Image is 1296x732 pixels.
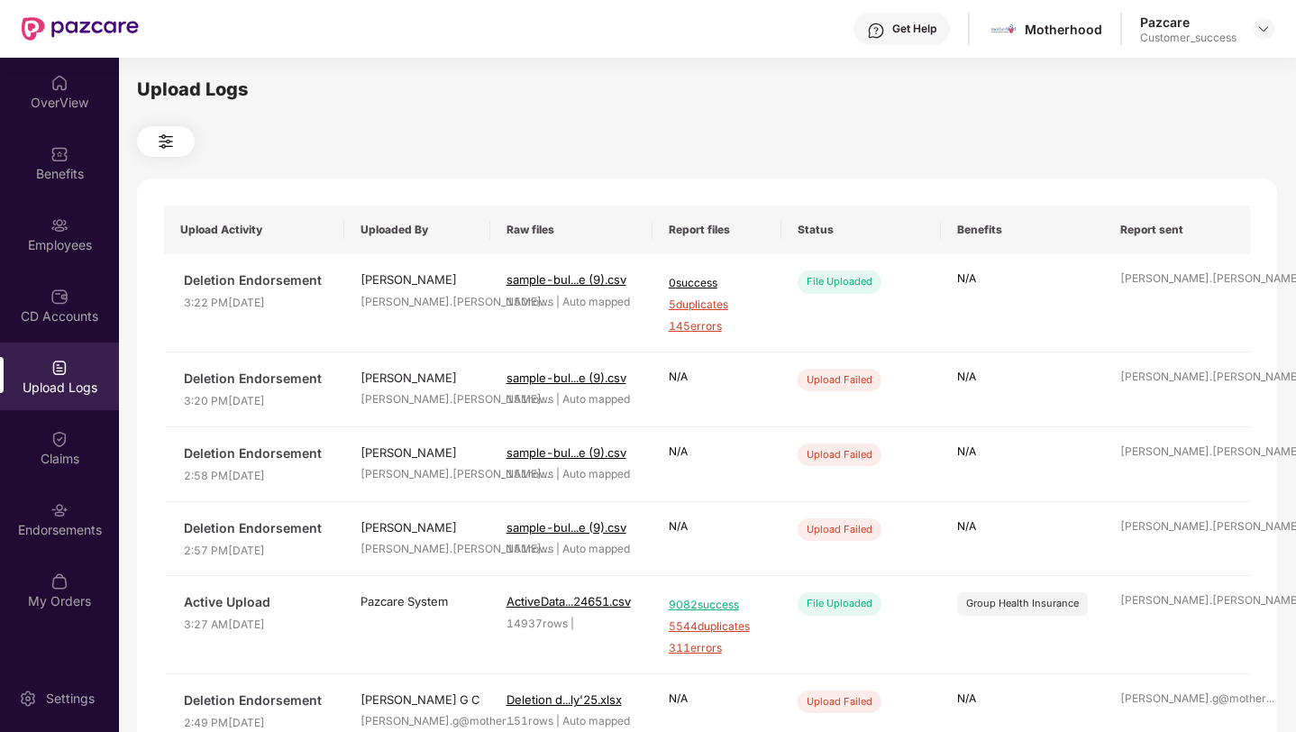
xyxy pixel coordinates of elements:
p: N/A [669,518,765,535]
span: 2:58 PM[DATE] [184,468,328,485]
span: Auto mapped [562,714,630,727]
span: Auto mapped [562,295,630,308]
div: Upload Failed [798,444,881,466]
img: svg+xml;base64,PHN2ZyBpZD0iQ0RfQWNjb3VudHMiIGRhdGEtbmFtZT0iQ0QgQWNjb3VudHMiIHhtbG5zPSJodHRwOi8vd3... [50,288,68,306]
div: Motherhood [1025,21,1102,38]
p: N/A [669,444,765,461]
div: [PERSON_NAME] [361,369,474,387]
span: Auto mapped [562,542,630,555]
div: Upload Failed [798,369,881,391]
span: 150 rows [507,295,553,308]
span: 3:20 PM[DATE] [184,393,328,410]
img: svg+xml;base64,PHN2ZyBpZD0iSG9tZSIgeG1sbnM9Imh0dHA6Ly93d3cudzMub3JnLzIwMDAvc3ZnIiB3aWR0aD0iMjAiIG... [50,74,68,92]
span: sample-bul...e (9).csv [507,371,626,385]
div: File Uploaded [798,592,881,615]
span: Deletion d...ly'25.xlsx [507,692,622,707]
span: 3:27 AM[DATE] [184,617,328,634]
span: Auto mapped [562,467,630,480]
div: Pazcare [1140,14,1237,31]
span: Deletion Endorsement [184,270,328,290]
span: 5 duplicates [669,297,765,314]
div: Upload Failed [798,691,881,713]
img: motherhood%20_%20logo.png [990,16,1017,42]
span: | [570,617,574,630]
p: N/A [957,270,1088,288]
div: [PERSON_NAME].[PERSON_NAME] [361,294,474,311]
th: Raw files [490,206,653,254]
span: sample-bul...e (9).csv [507,445,626,460]
span: 151 rows [507,542,553,555]
span: 0 success [669,275,765,292]
div: Get Help [892,22,936,36]
th: Uploaded By [344,206,490,254]
span: ActiveData...24651.csv [507,594,631,608]
div: [PERSON_NAME].[PERSON_NAME] [1120,518,1234,535]
p: N/A [957,369,1088,386]
img: svg+xml;base64,PHN2ZyB4bWxucz0iaHR0cDovL3d3dy53My5vcmcvMjAwMC9zdmciIHdpZHRoPSIyNCIgaGVpZ2h0PSIyNC... [155,131,177,152]
span: Auto mapped [562,392,630,406]
div: Group Health Insurance [966,596,1079,611]
img: svg+xml;base64,PHN2ZyBpZD0iQmVuZWZpdHMiIHhtbG5zPSJodHRwOi8vd3d3LnczLm9yZy8yMDAwL3N2ZyIgd2lkdGg9Ij... [50,145,68,163]
span: sample-bul...e (9).csv [507,272,626,287]
span: 9082 success [669,597,765,614]
span: 3:22 PM[DATE] [184,295,328,312]
span: 151 rows [507,467,553,480]
img: svg+xml;base64,PHN2ZyBpZD0iRW5kb3JzZW1lbnRzIiB4bWxucz0iaHR0cDovL3d3dy53My5vcmcvMjAwMC9zdmciIHdpZH... [50,501,68,519]
img: svg+xml;base64,PHN2ZyBpZD0iRW1wbG95ZWVzIiB4bWxucz0iaHR0cDovL3d3dy53My5vcmcvMjAwMC9zdmciIHdpZHRoPS... [50,216,68,234]
p: N/A [957,691,1088,708]
div: Upload Logs [137,76,1277,104]
div: [PERSON_NAME].[PERSON_NAME] [1120,270,1234,288]
th: Report sent [1104,206,1250,254]
span: | [556,295,560,308]
span: 151 rows [507,392,553,406]
p: N/A [669,369,765,386]
img: New Pazcare Logo [22,17,139,41]
div: Pazcare System [361,592,474,610]
div: [PERSON_NAME] [361,444,474,462]
div: [PERSON_NAME] G C [361,691,474,709]
img: svg+xml;base64,PHN2ZyBpZD0iSGVscC0zMngzMiIgeG1sbnM9Imh0dHA6Ly93d3cudzMub3JnLzIwMDAvc3ZnIiB3aWR0aD... [867,22,885,40]
span: Deletion Endorsement [184,518,328,538]
img: svg+xml;base64,PHN2ZyBpZD0iU2V0dGluZy0yMHgyMCIgeG1sbnM9Imh0dHA6Ly93d3cudzMub3JnLzIwMDAvc3ZnIiB3aW... [19,690,37,708]
div: [PERSON_NAME].g@mother [1120,691,1234,708]
span: 151 rows [507,714,553,727]
img: svg+xml;base64,PHN2ZyBpZD0iRHJvcGRvd24tMzJ4MzIiIHhtbG5zPSJodHRwOi8vd3d3LnczLm9yZy8yMDAwL3N2ZyIgd2... [1256,22,1271,36]
span: ... [1266,691,1274,705]
div: [PERSON_NAME].g@mother [361,713,474,730]
div: [PERSON_NAME].[PERSON_NAME] [1120,369,1234,386]
span: 145 errors [669,318,765,335]
span: 311 errors [669,640,765,657]
span: | [556,392,560,406]
th: Status [781,206,941,254]
span: | [556,714,560,727]
p: N/A [957,518,1088,535]
p: N/A [957,444,1088,461]
span: 5544 duplicates [669,618,765,636]
span: | [556,467,560,480]
div: [PERSON_NAME].[PERSON_NAME] [361,466,474,483]
th: Benefits [941,206,1104,254]
th: Report files [653,206,781,254]
span: Deletion Endorsement [184,691,328,710]
span: 2:49 PM[DATE] [184,715,328,732]
div: Settings [41,690,100,708]
div: Customer_success [1140,31,1237,45]
span: Active Upload [184,592,328,612]
div: [PERSON_NAME].[PERSON_NAME] [361,541,474,558]
th: Upload Activity [164,206,344,254]
div: Upload Failed [798,518,881,541]
div: [PERSON_NAME].[PERSON_NAME] [361,391,474,408]
div: [PERSON_NAME].[PERSON_NAME] [1120,592,1234,609]
span: sample-bul...e (9).csv [507,520,626,535]
span: Deletion Endorsement [184,444,328,463]
img: svg+xml;base64,PHN2ZyBpZD0iVXBsb2FkX0xvZ3MiIGRhdGEtbmFtZT0iVXBsb2FkIExvZ3MiIHhtbG5zPSJodHRwOi8vd3... [50,359,68,377]
div: [PERSON_NAME].[PERSON_NAME] [1120,444,1234,461]
div: File Uploaded [798,270,881,293]
span: 2:57 PM[DATE] [184,543,328,560]
div: [PERSON_NAME] [361,518,474,536]
img: svg+xml;base64,PHN2ZyBpZD0iQ2xhaW0iIHhtbG5zPSJodHRwOi8vd3d3LnczLm9yZy8yMDAwL3N2ZyIgd2lkdGg9IjIwIi... [50,430,68,448]
span: Deletion Endorsement [184,369,328,389]
span: | [556,542,560,555]
span: 14937 rows [507,617,568,630]
img: svg+xml;base64,PHN2ZyBpZD0iTXlfT3JkZXJzIiBkYXRhLW5hbWU9Ik15IE9yZGVycyIgeG1sbnM9Imh0dHA6Ly93d3cudz... [50,572,68,590]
